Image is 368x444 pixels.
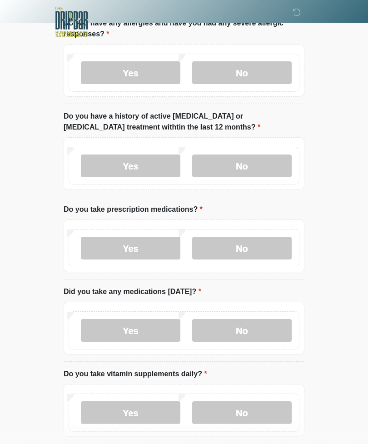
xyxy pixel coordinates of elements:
[55,7,88,37] img: The DRIPBaR - The Strand at Huebner Oaks Logo
[81,155,180,177] label: Yes
[192,319,292,342] label: No
[81,319,180,342] label: Yes
[64,204,203,215] label: Do you take prescription medications?
[64,369,207,379] label: Do you take vitamin supplements daily?
[81,237,180,259] label: Yes
[81,401,180,424] label: Yes
[192,155,292,177] label: No
[192,237,292,259] label: No
[192,61,292,84] label: No
[192,401,292,424] label: No
[64,111,304,133] label: Do you have a history of active [MEDICAL_DATA] or [MEDICAL_DATA] treatment withtin the last 12 mo...
[64,286,201,297] label: Did you take any medications [DATE]?
[81,61,180,84] label: Yes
